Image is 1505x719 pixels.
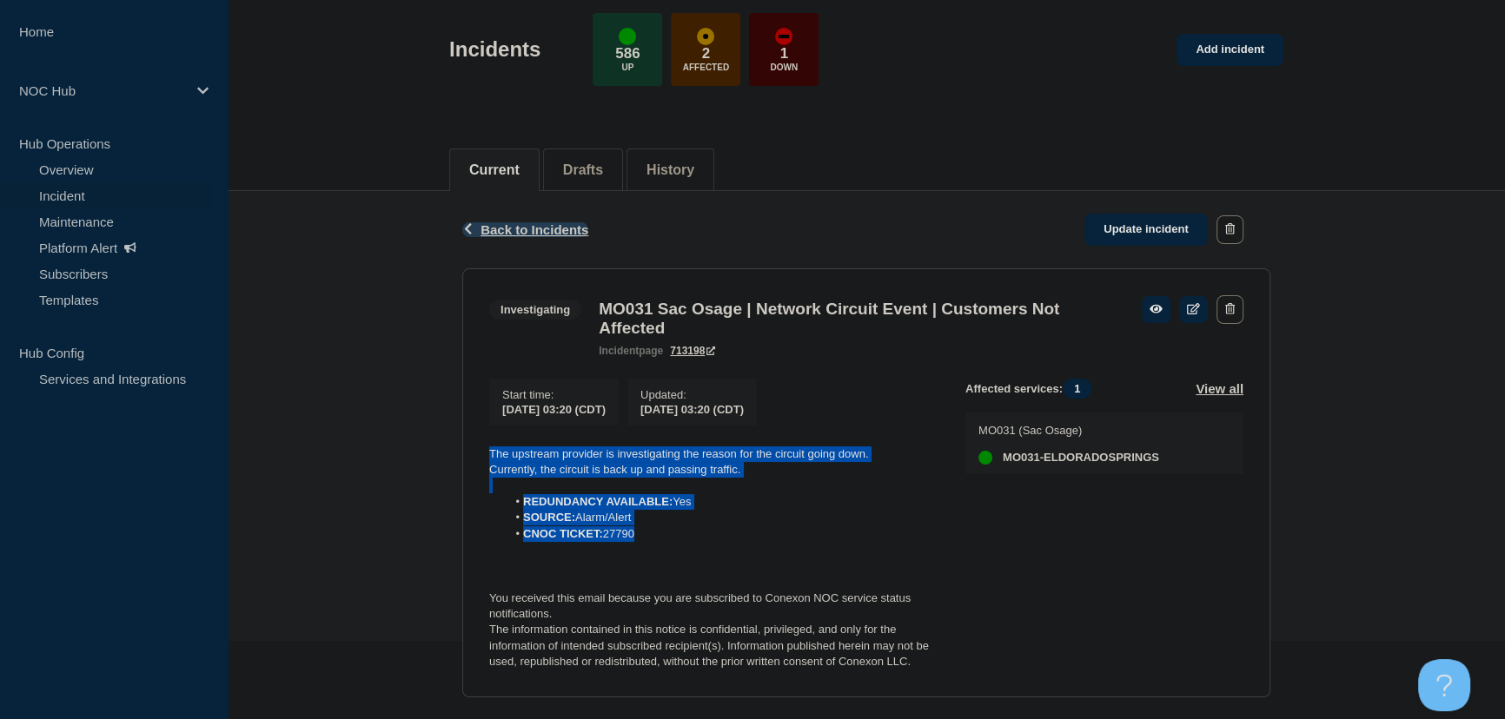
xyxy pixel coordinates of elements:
p: The information contained in this notice is confidential, privileged, and only for the informatio... [489,622,938,670]
p: Currently, the circuit is back up and passing traffic. [489,462,938,478]
p: 1 [780,45,788,63]
p: The upstream provider is investigating the reason for the circuit going down. [489,446,938,462]
div: [DATE] 03:20 (CDT) [640,401,744,416]
iframe: Help Scout Beacon - Open [1418,659,1470,711]
strong: SOURCE: [523,511,575,524]
span: Investigating [489,300,581,320]
button: Drafts [563,162,603,178]
div: up [978,451,992,465]
p: 2 [702,45,710,63]
strong: CNOC TICKET: [523,527,603,540]
h3: MO031 Sac Osage | Network Circuit Event | Customers Not Affected [599,300,1124,338]
p: MO031 (Sac Osage) [978,424,1159,437]
button: Current [469,162,520,178]
p: 586 [615,45,640,63]
span: 1 [1063,379,1091,399]
span: incident [599,345,639,357]
p: NOC Hub [19,83,186,98]
p: Start time : [502,388,606,401]
p: Down [771,63,799,72]
h1: Incidents [449,37,540,62]
a: 713198 [670,345,715,357]
li: 27790 [507,526,938,542]
p: Affected [683,63,729,72]
button: Back to Incidents [462,222,588,237]
li: Yes [507,494,938,510]
span: Back to Incidents [481,222,588,237]
span: Affected services: [965,379,1100,399]
button: History [646,162,694,178]
span: [DATE] 03:20 (CDT) [502,403,606,416]
p: Updated : [640,388,744,401]
div: up [619,28,636,45]
span: MO031-ELDORADOSPRINGS [1003,451,1159,465]
p: page [599,345,663,357]
a: Add incident [1177,34,1283,66]
button: View all [1196,379,1243,399]
p: You received this email because you are subscribed to Conexon NOC service status notifications. [489,590,938,623]
div: affected [697,28,714,45]
strong: REDUNDANCY AVAILABLE: [523,495,673,508]
p: Up [621,63,633,72]
div: down [775,28,792,45]
li: Alarm/Alert [507,510,938,525]
a: Update incident [1084,214,1208,246]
